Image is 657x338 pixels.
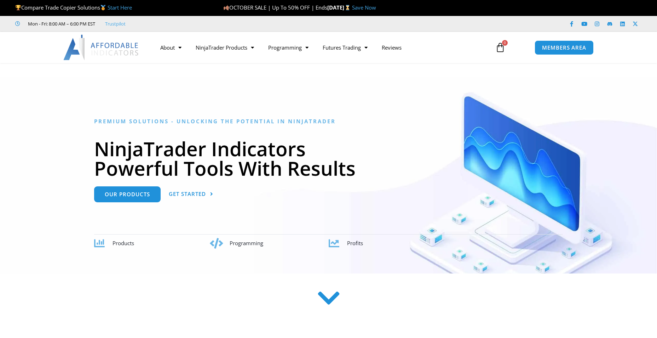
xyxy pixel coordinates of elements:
[105,19,126,28] a: Trustpilot
[345,5,350,10] img: ⌛
[108,4,132,11] a: Start Here
[316,39,375,56] a: Futures Trading
[542,45,586,50] span: MEMBERS AREA
[94,186,161,202] a: Our Products
[375,39,409,56] a: Reviews
[113,240,134,247] span: Products
[94,118,563,125] h6: Premium Solutions - Unlocking the Potential in NinjaTrader
[94,139,563,178] h1: NinjaTrader Indicators Powerful Tools With Results
[224,5,229,10] img: 🍂
[16,5,21,10] img: 🏆
[189,39,261,56] a: NinjaTrader Products
[347,240,363,247] span: Profits
[261,39,316,56] a: Programming
[153,39,189,56] a: About
[230,240,263,247] span: Programming
[105,192,150,197] span: Our Products
[169,186,213,202] a: Get Started
[223,4,327,11] span: OCTOBER SALE | Up To 50% OFF | Ends
[169,191,206,197] span: Get Started
[15,4,132,11] span: Compare Trade Copier Solutions
[100,5,106,10] img: 🥇
[153,39,487,56] nav: Menu
[502,40,508,46] span: 0
[485,37,516,58] a: 0
[535,40,594,55] a: MEMBERS AREA
[26,19,95,28] span: Mon - Fri: 8:00 AM – 6:00 PM EST
[63,35,139,60] img: LogoAI | Affordable Indicators – NinjaTrader
[352,4,376,11] a: Save Now
[327,4,352,11] strong: [DATE]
